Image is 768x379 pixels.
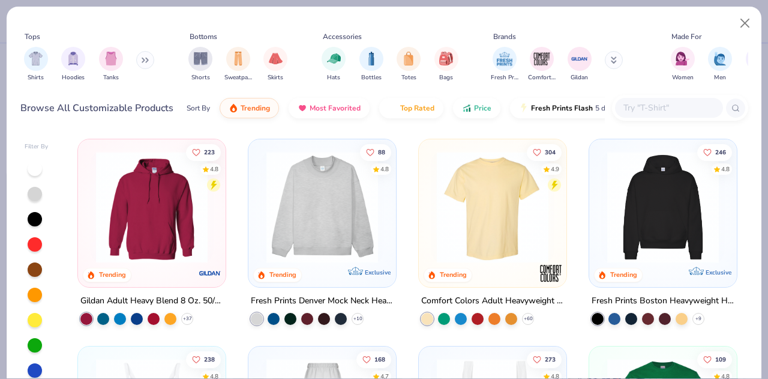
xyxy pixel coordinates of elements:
button: filter button [568,47,592,82]
span: Exclusive [365,268,391,276]
span: + 9 [695,315,701,323]
div: Gildan Adult Heavy Blend 8 Oz. 50/50 Hooded Sweatshirt [80,294,223,309]
button: Close [734,12,757,35]
button: filter button [322,47,346,82]
button: Fresh Prints Flash5 day delivery [510,98,649,118]
input: Try "T-Shirt" [622,101,715,115]
span: Hoodies [62,73,85,82]
img: 91acfc32-fd48-4d6b-bdad-a4c1a30ac3fc [601,151,725,263]
div: filter for Men [708,47,732,82]
div: Brands [493,31,516,42]
div: filter for Bottles [359,47,383,82]
div: filter for Tanks [99,47,123,82]
div: filter for Gildan [568,47,592,82]
div: filter for Comfort Colors [528,47,556,82]
span: Skirts [268,73,283,82]
button: filter button [528,47,556,82]
button: filter button [99,47,123,82]
div: filter for Fresh Prints [491,47,518,82]
button: filter button [434,47,458,82]
span: Shirts [28,73,44,82]
button: filter button [708,47,732,82]
span: Hats [327,73,340,82]
div: Tops [25,31,40,42]
span: 109 [715,356,726,362]
button: filter button [671,47,695,82]
img: f5d85501-0dbb-4ee4-b115-c08fa3845d83 [260,151,384,263]
div: Accessories [323,31,362,42]
span: Fresh Prints Flash [531,103,593,113]
div: filter for Bags [434,47,458,82]
span: 238 [205,356,215,362]
img: trending.gif [229,103,238,113]
span: Exclusive [705,268,731,276]
button: Like [360,144,391,160]
img: Skirts Image [269,52,283,65]
img: Shorts Image [194,52,208,65]
span: 88 [378,149,385,155]
span: 223 [205,149,215,155]
button: Most Favorited [289,98,370,118]
div: Sort By [187,103,210,114]
span: 273 [545,356,556,362]
div: filter for Sweatpants [224,47,252,82]
span: Shorts [191,73,210,82]
button: Like [527,144,562,160]
img: Totes Image [402,52,415,65]
span: Trending [241,103,270,113]
div: Browse All Customizable Products [20,101,173,115]
div: filter for Women [671,47,695,82]
button: Top Rated [379,98,443,118]
img: Bottles Image [365,52,378,65]
img: e55d29c3-c55d-459c-bfd9-9b1c499ab3c6 [554,151,677,263]
button: filter button [24,47,48,82]
span: Bottles [361,73,382,82]
span: Tanks [103,73,119,82]
img: 029b8af0-80e6-406f-9fdc-fdf898547912 [431,151,554,263]
div: 4.9 [551,165,559,174]
img: Women Image [676,52,689,65]
span: Top Rated [400,103,434,113]
div: filter for Shorts [188,47,212,82]
span: 246 [715,149,726,155]
button: filter button [359,47,383,82]
button: Like [697,144,732,160]
button: filter button [263,47,287,82]
span: 5 day delivery [595,102,640,115]
button: Like [187,351,221,368]
div: 4.8 [721,165,730,174]
div: filter for Hats [322,47,346,82]
div: filter for Shirts [24,47,48,82]
img: Gildan logo [198,261,222,285]
img: Tanks Image [104,52,118,65]
img: TopRated.gif [388,103,398,113]
img: flash.gif [519,103,529,113]
img: 01756b78-01f6-4cc6-8d8a-3c30c1a0c8ac [90,151,214,263]
div: filter for Hoodies [61,47,85,82]
span: + 37 [183,315,192,323]
span: 304 [545,149,556,155]
button: Like [356,351,391,368]
span: + 60 [523,315,532,323]
img: Bags Image [439,52,452,65]
div: 4.8 [211,165,219,174]
div: Comfort Colors Adult Heavyweight T-Shirt [421,294,564,309]
span: Women [672,73,694,82]
img: Fresh Prints Image [496,50,514,68]
span: Most Favorited [310,103,361,113]
span: Gildan [571,73,588,82]
button: filter button [491,47,518,82]
img: Comfort Colors logo [539,261,563,285]
div: filter for Skirts [263,47,287,82]
img: Hoodies Image [67,52,80,65]
span: Totes [401,73,416,82]
img: a90f7c54-8796-4cb2-9d6e-4e9644cfe0fe [384,151,508,263]
div: Fresh Prints Boston Heavyweight Hoodie [592,294,734,309]
button: filter button [61,47,85,82]
span: Comfort Colors [528,73,556,82]
span: Men [714,73,726,82]
span: + 10 [353,315,362,323]
button: Like [527,351,562,368]
button: Trending [220,98,279,118]
img: most_fav.gif [298,103,307,113]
